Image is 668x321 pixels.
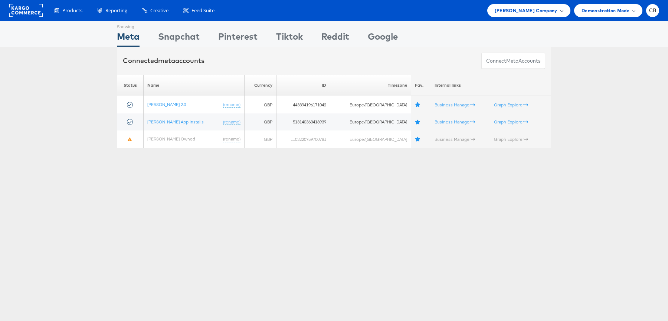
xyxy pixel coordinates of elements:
td: GBP [244,96,276,113]
div: Pinterest [218,30,258,47]
button: ConnectmetaAccounts [481,53,545,69]
th: ID [276,75,330,96]
div: Meta [117,30,140,47]
a: Graph Explorer [494,102,528,107]
td: GBP [244,113,276,131]
span: [PERSON_NAME] Company [495,7,557,14]
td: Europe/[GEOGRAPHIC_DATA] [330,96,411,113]
div: Reddit [321,30,349,47]
div: Tiktok [276,30,303,47]
th: Timezone [330,75,411,96]
th: Status [117,75,144,96]
td: 513140363418939 [276,113,330,131]
a: Graph Explorer [494,136,528,142]
td: 1103220759700781 [276,130,330,148]
a: Graph Explorer [494,119,528,125]
th: Currency [244,75,276,96]
a: Business Manager [435,119,475,125]
a: (rename) [223,102,240,108]
a: (rename) [223,119,240,125]
span: Feed Suite [191,7,215,14]
td: Europe/[GEOGRAPHIC_DATA] [330,113,411,131]
div: Showing [117,21,140,30]
a: (rename) [223,136,240,142]
a: Business Manager [435,136,475,142]
td: 443394196171042 [276,96,330,113]
span: meta [506,57,518,64]
td: Europe/[GEOGRAPHIC_DATA] [330,130,411,148]
a: [PERSON_NAME] Owned [147,136,195,142]
a: Business Manager [435,102,475,107]
th: Name [143,75,244,96]
span: Demonstration Mode [582,7,629,14]
span: Reporting [105,7,127,14]
a: [PERSON_NAME] App Installs [147,119,204,125]
span: Products [62,7,82,14]
a: [PERSON_NAME] 2.0 [147,102,186,107]
div: Google [368,30,398,47]
div: Snapchat [158,30,200,47]
td: GBP [244,130,276,148]
span: CB [649,8,656,13]
span: Creative [150,7,168,14]
div: Connected accounts [123,56,204,66]
span: meta [158,56,175,65]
